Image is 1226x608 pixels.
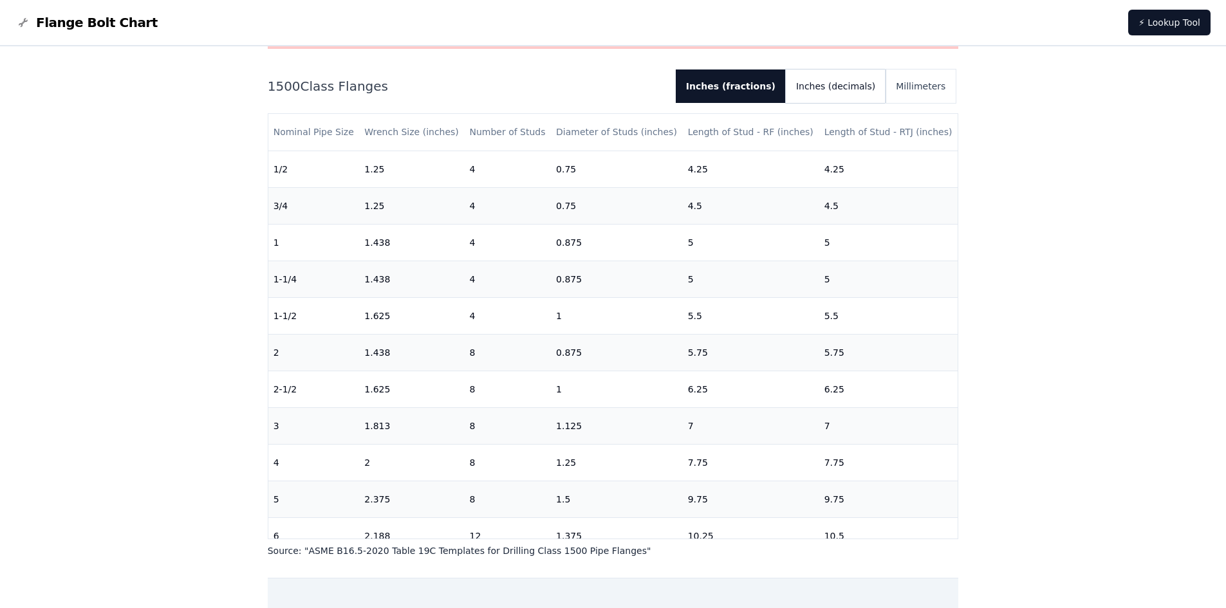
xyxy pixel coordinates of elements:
td: 5 [819,261,958,297]
td: 7 [683,407,819,444]
th: Length of Stud - RF (inches) [683,114,819,151]
td: 8 [464,481,551,517]
td: 1.5 [551,481,683,517]
td: 0.875 [551,224,683,261]
td: 4 [464,151,551,187]
td: 2 [359,444,464,481]
span: Flange Bolt Chart [36,14,158,32]
td: 0.75 [551,187,683,224]
td: 7.75 [683,444,819,481]
td: 1 [268,224,360,261]
th: Diameter of Studs (inches) [551,114,683,151]
h2: 1500 Class Flanges [268,77,665,95]
td: 1/2 [268,151,360,187]
td: 7 [819,407,958,444]
td: 1.375 [551,517,683,554]
td: 4.5 [819,187,958,224]
td: 4 [464,187,551,224]
td: 1.438 [359,224,464,261]
td: 10.25 [683,517,819,554]
td: 1.438 [359,261,464,297]
td: 5.75 [819,334,958,371]
button: Inches (decimals) [786,69,886,103]
th: Length of Stud - RTJ (inches) [819,114,958,151]
td: 2-1/2 [268,371,360,407]
td: 4.25 [683,151,819,187]
td: 1.813 [359,407,464,444]
td: 3 [268,407,360,444]
td: 4 [464,224,551,261]
td: 4.25 [819,151,958,187]
td: 6.25 [819,371,958,407]
td: 5.75 [683,334,819,371]
td: 12 [464,517,551,554]
td: 5 [268,481,360,517]
td: 1.25 [359,151,464,187]
td: 1.625 [359,371,464,407]
td: 8 [464,334,551,371]
td: 1.625 [359,297,464,334]
td: 4 [464,297,551,334]
td: 8 [464,444,551,481]
th: Wrench Size (inches) [359,114,464,151]
td: 9.75 [683,481,819,517]
td: 8 [464,407,551,444]
td: 6.25 [683,371,819,407]
td: 0.75 [551,151,683,187]
th: Nominal Pipe Size [268,114,360,151]
td: 1-1/2 [268,297,360,334]
td: 1.25 [359,187,464,224]
td: 7.75 [819,444,958,481]
td: 4.5 [683,187,819,224]
td: 1 [551,297,683,334]
td: 8 [464,371,551,407]
th: Number of Studs [464,114,551,151]
td: 2.188 [359,517,464,554]
td: 9.75 [819,481,958,517]
p: Source: " ASME B16.5-2020 Table 19C Templates for Drilling Class 1500 Pipe Flanges " [268,544,959,557]
button: Inches (fractions) [676,69,786,103]
td: 5 [683,224,819,261]
td: 4 [268,444,360,481]
td: 10.5 [819,517,958,554]
td: 1 [551,371,683,407]
td: 5.5 [683,297,819,334]
td: 2.375 [359,481,464,517]
td: 0.875 [551,261,683,297]
td: 1-1/4 [268,261,360,297]
a: ⚡ Lookup Tool [1128,10,1211,35]
td: 5 [683,261,819,297]
td: 5 [819,224,958,261]
td: 1.125 [551,407,683,444]
button: Millimeters [886,69,956,103]
td: 6 [268,517,360,554]
a: Flange Bolt Chart LogoFlange Bolt Chart [15,14,158,32]
img: Flange Bolt Chart Logo [15,15,31,30]
td: 0.875 [551,334,683,371]
td: 4 [464,261,551,297]
td: 2 [268,334,360,371]
td: 5.5 [819,297,958,334]
td: 3/4 [268,187,360,224]
td: 1.438 [359,334,464,371]
td: 1.25 [551,444,683,481]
